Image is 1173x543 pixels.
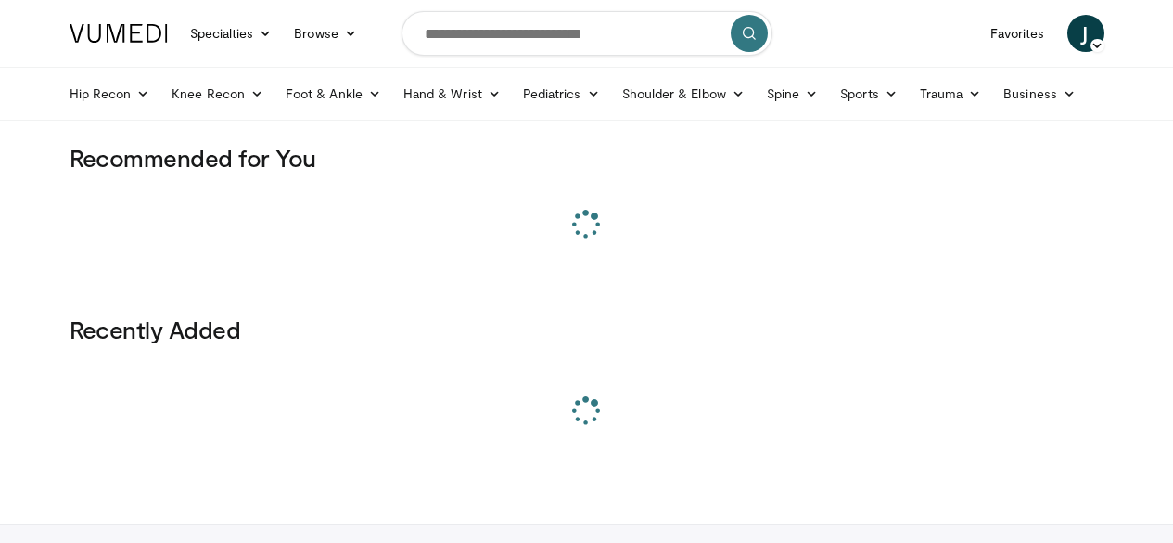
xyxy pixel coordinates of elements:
[1067,15,1104,52] a: J
[392,75,512,112] a: Hand & Wrist
[283,15,368,52] a: Browse
[160,75,274,112] a: Knee Recon
[611,75,756,112] a: Shoulder & Elbow
[909,75,993,112] a: Trauma
[70,315,1104,344] h3: Recently Added
[512,75,611,112] a: Pediatrics
[70,143,1104,173] h3: Recommended for You
[992,75,1087,112] a: Business
[979,15,1056,52] a: Favorites
[756,75,829,112] a: Spine
[402,11,772,56] input: Search topics, interventions
[829,75,909,112] a: Sports
[70,24,168,43] img: VuMedi Logo
[58,75,161,112] a: Hip Recon
[179,15,284,52] a: Specialties
[274,75,392,112] a: Foot & Ankle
